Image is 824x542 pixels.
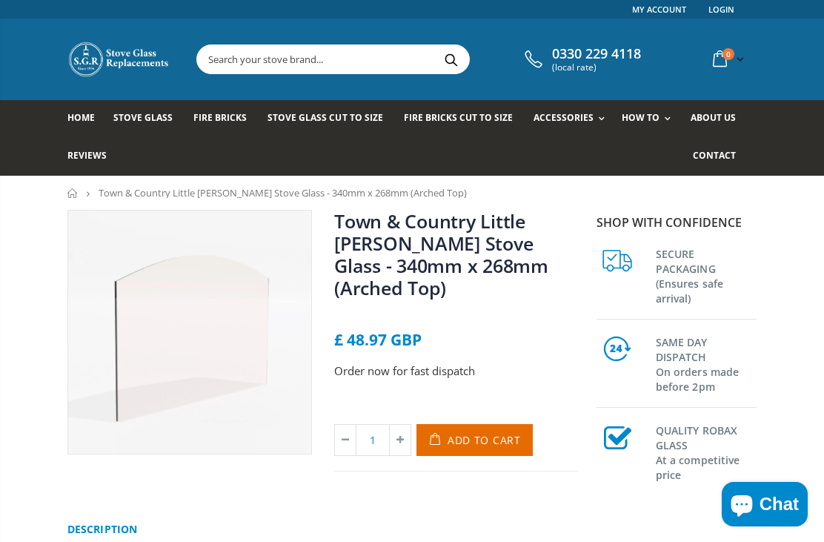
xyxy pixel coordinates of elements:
[722,48,734,60] span: 0
[434,45,468,73] button: Search
[67,100,106,138] a: Home
[404,100,524,138] a: Fire Bricks Cut To Size
[717,482,812,530] inbox-online-store-chat: Shopify online store chat
[534,100,612,138] a: Accessories
[268,100,393,138] a: Stove Glass Cut To Size
[656,244,757,306] h3: SECURE PACKAGING (Ensures safe arrival)
[693,149,736,162] span: Contact
[193,100,258,138] a: Fire Bricks
[67,41,171,78] img: Stove Glass Replacement
[67,188,79,198] a: Home
[691,100,747,138] a: About us
[334,363,579,380] p: Order now for fast dispatch
[656,332,757,394] h3: SAME DAY DISPATCH On orders made before 2pm
[707,44,747,73] a: 0
[622,111,659,124] span: How To
[197,45,605,73] input: Search your stove brand...
[113,100,184,138] a: Stove Glass
[693,138,747,176] a: Contact
[404,111,513,124] span: Fire Bricks Cut To Size
[597,214,757,231] p: Shop with confidence
[268,111,382,124] span: Stove Glass Cut To Size
[334,329,422,350] span: £ 48.97 GBP
[67,149,107,162] span: Reviews
[193,111,247,124] span: Fire Bricks
[334,208,548,300] a: Town & Country Little [PERSON_NAME] Stove Glass - 340mm x 268mm (Arched Top)
[68,211,311,454] img: widearchedtopstoveglass_c7bb450c-b22f-413f-b53b-dcfbe223d765_800x_crop_center.webp
[99,186,467,199] span: Town & Country Little [PERSON_NAME] Stove Glass - 340mm x 268mm (Arched Top)
[691,111,736,124] span: About us
[534,111,594,124] span: Accessories
[67,111,95,124] span: Home
[448,433,521,447] span: Add to Cart
[656,420,757,483] h3: QUALITY ROBAX GLASS At a competitive price
[416,424,533,456] button: Add to Cart
[113,111,173,124] span: Stove Glass
[67,138,118,176] a: Reviews
[622,100,678,138] a: How To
